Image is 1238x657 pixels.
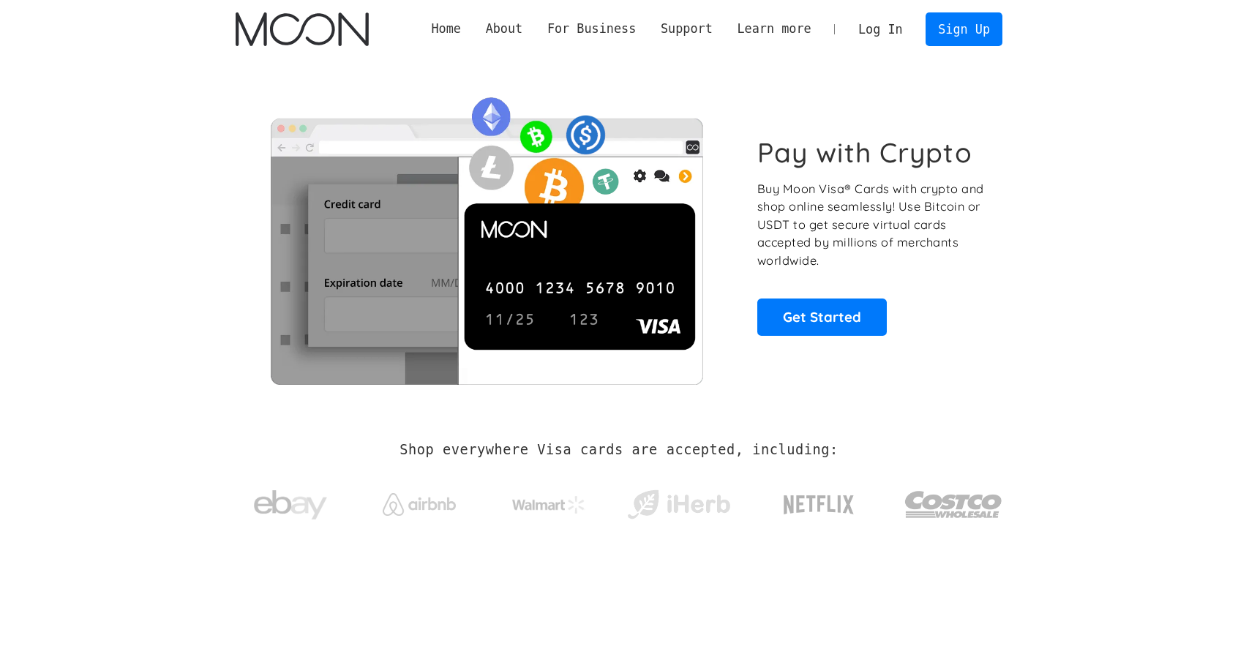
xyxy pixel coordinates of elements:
a: Log In [846,13,915,45]
a: Get Started [757,299,887,335]
a: Costco [904,462,1002,539]
div: Learn more [737,20,811,38]
a: iHerb [624,471,733,531]
div: Support [661,20,713,38]
img: Costco [904,477,1002,532]
img: Moon Cards let you spend your crypto anywhere Visa is accepted. [236,87,737,384]
a: Walmart [495,481,604,521]
img: Netflix [782,487,855,523]
img: iHerb [624,486,733,524]
a: Home [419,20,473,38]
img: Airbnb [383,493,456,516]
div: Support [648,20,724,38]
div: For Business [547,20,636,38]
a: Sign Up [926,12,1002,45]
a: Airbnb [365,478,474,523]
a: home [236,12,368,46]
img: Walmart [512,496,585,514]
a: ebay [236,468,345,536]
a: Netflix [754,472,885,530]
img: ebay [254,482,327,528]
div: About [486,20,523,38]
div: For Business [535,20,648,38]
h1: Pay with Crypto [757,136,972,169]
div: About [473,20,535,38]
h2: Shop everywhere Visa cards are accepted, including: [399,442,838,458]
div: Learn more [725,20,824,38]
img: Moon Logo [236,12,368,46]
p: Buy Moon Visa® Cards with crypto and shop online seamlessly! Use Bitcoin or USDT to get secure vi... [757,180,986,270]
